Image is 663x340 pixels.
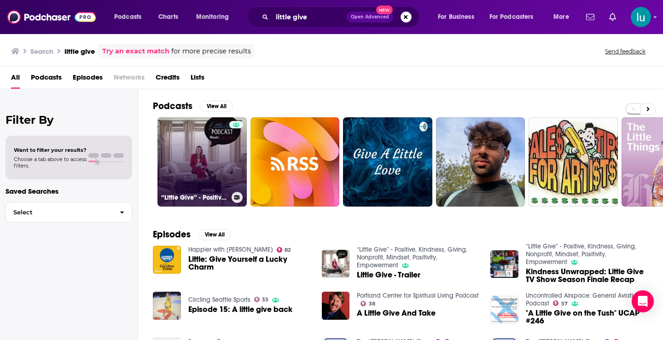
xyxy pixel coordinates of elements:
[196,11,229,23] span: Monitoring
[6,202,132,223] button: Select
[631,7,651,27] span: Logged in as lusodano
[188,255,311,271] a: Little: Give Yourself a Lucky Charm
[188,246,273,254] a: Happier with Gretchen Rubin
[64,47,95,56] h3: little give
[157,117,247,207] a: “Little Give” - Positive, Kindness, Giving, Nonprofit, Mindset, Positivity, Empowerment
[11,70,20,89] a: All
[553,11,569,23] span: More
[582,9,598,25] a: Show notifications dropdown
[153,246,181,274] img: Little: Give Yourself a Lucky Charm
[114,11,141,23] span: Podcasts
[6,187,132,196] p: Saved Searches
[547,10,581,24] button: open menu
[285,248,291,252] span: 82
[153,229,231,240] a: EpisodesView All
[431,10,486,24] button: open menu
[631,7,651,27] img: User Profile
[153,292,181,320] img: Episode 15: A little give back
[156,70,180,89] a: Credits
[561,302,568,306] span: 57
[526,309,648,325] a: "A Little Give on the Tush" UCAP #246
[272,10,347,24] input: Search podcasts, credits, & more...
[6,209,112,215] span: Select
[152,10,184,24] a: Charts
[632,290,654,312] div: Open Intercom Messenger
[631,7,651,27] button: Show profile menu
[322,250,350,278] img: Little Give - Trailer
[158,11,178,23] span: Charts
[483,10,547,24] button: open menu
[256,6,428,28] div: Search podcasts, credits, & more...
[153,100,233,112] a: PodcastsView All
[262,298,268,302] span: 33
[254,297,269,302] a: 33
[322,292,350,320] img: A Little Give And Take
[369,302,375,306] span: 38
[605,9,620,25] a: Show notifications dropdown
[6,113,132,127] h2: Filter By
[7,8,96,26] img: Podchaser - Follow, Share and Rate Podcasts
[73,70,103,89] a: Episodes
[188,296,250,304] a: Circling Seattle Sports
[188,305,292,313] a: Episode 15: A little give back
[357,246,467,269] a: “Little Give” - Positive, Kindness, Giving, Nonprofit, Mindset, Positivity, Empowerment
[347,12,393,23] button: Open AdvancedNew
[526,242,636,266] a: “Little Give” - Positive, Kindness, Giving, Nonprofit, Mindset, Positivity, Empowerment
[30,47,53,56] h3: Search
[438,11,474,23] span: For Business
[153,100,192,112] h2: Podcasts
[602,47,648,55] button: Send feedback
[191,70,204,89] a: Lists
[553,300,568,306] a: 57
[490,296,518,324] img: "A Little Give on the Tush" UCAP #246
[277,247,291,253] a: 82
[108,10,153,24] button: open menu
[161,194,228,202] h3: “Little Give” - Positive, Kindness, Giving, Nonprofit, Mindset, Positivity, Empowerment
[357,271,420,279] a: Little Give - Trailer
[200,101,233,112] button: View All
[357,292,479,300] a: Portland Center for Spiritual Living Podcast
[361,301,375,306] a: 38
[31,70,62,89] a: Podcasts
[351,15,389,19] span: Open Advanced
[102,46,169,57] a: Try an exact match
[489,11,534,23] span: For Podcasters
[526,292,640,307] a: Uncontrolled Airspace: General Aviation Podcast
[198,229,231,240] button: View All
[114,70,145,89] span: Networks
[357,309,436,317] a: A Little Give And Take
[190,10,241,24] button: open menu
[376,6,393,14] span: New
[526,268,648,283] a: Kindness Unwrapped: Little Give TV Show Season Finale Recap
[14,156,87,169] span: Choose a tab above to access filters.
[171,46,251,57] span: for more precise results
[153,229,191,240] h2: Episodes
[14,147,87,153] span: Want to filter your results?
[490,250,518,278] img: Kindness Unwrapped: Little Give TV Show Season Finale Recap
